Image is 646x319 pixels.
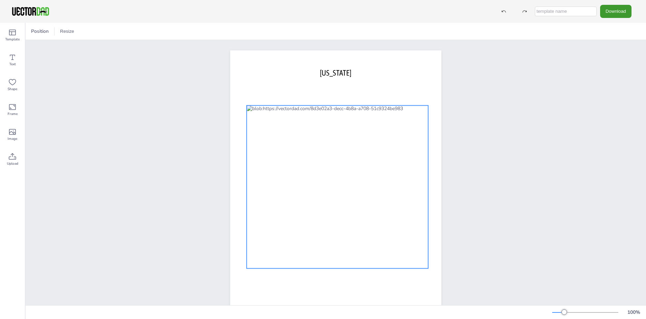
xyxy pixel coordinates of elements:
span: Frame [8,111,18,117]
span: Upload [7,161,18,166]
span: Image [8,136,17,142]
span: Text [9,61,16,67]
span: Position [30,28,50,35]
input: template name [535,7,597,16]
button: Download [600,5,632,18]
span: Shape [8,86,17,92]
div: 100 % [625,309,642,316]
span: [US_STATE] [320,68,351,77]
button: Resize [57,26,77,37]
span: Template [5,37,20,42]
img: VectorDad-1.png [11,6,50,17]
